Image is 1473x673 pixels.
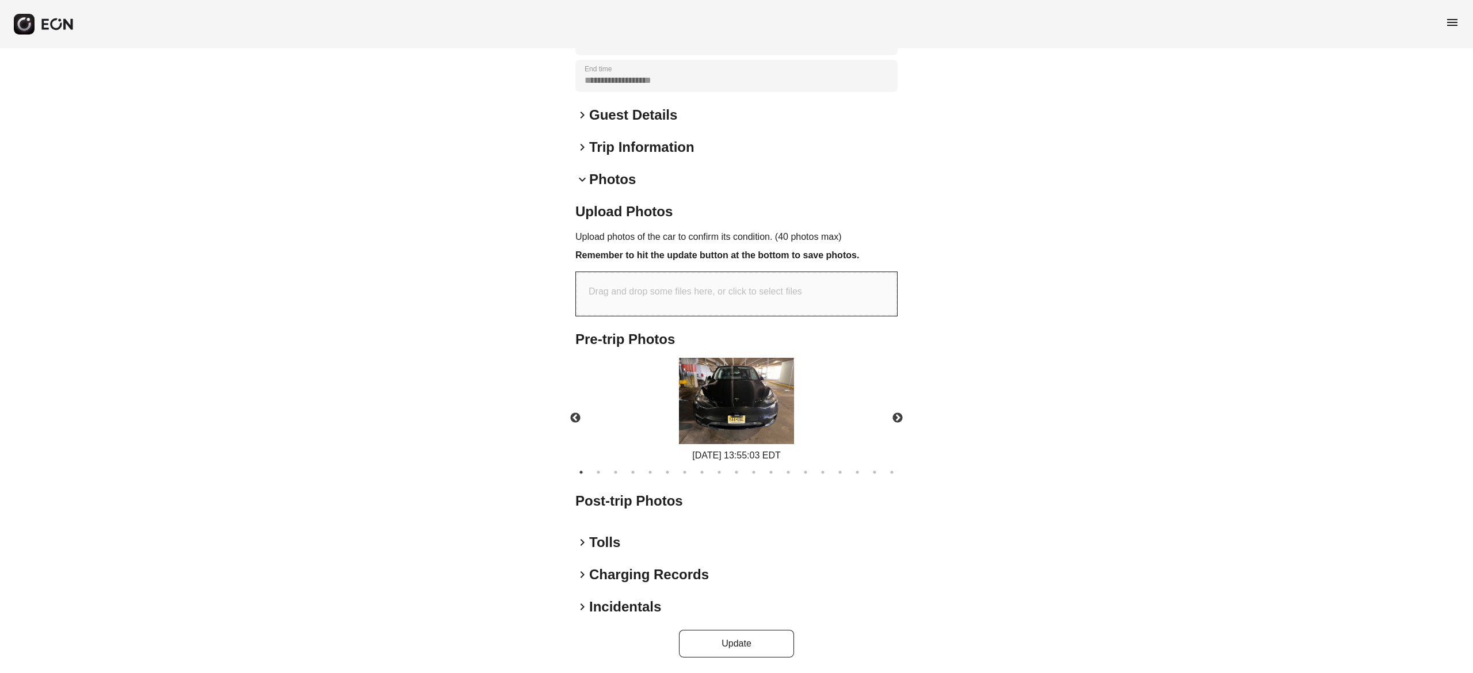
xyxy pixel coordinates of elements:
button: 5 [644,466,656,478]
button: 19 [886,466,898,478]
span: keyboard_arrow_right [575,140,589,154]
h2: Tolls [589,533,620,552]
span: menu [1445,16,1459,29]
h3: Remember to hit the update button at the bottom to save photos. [575,248,898,262]
span: keyboard_arrow_right [575,568,589,582]
button: 16 [834,466,846,478]
button: 8 [696,466,708,478]
p: Drag and drop some files here, or click to select files [589,285,802,299]
button: 11 [748,466,760,478]
button: 9 [713,466,725,478]
h2: Guest Details [589,106,677,124]
h2: Charging Records [589,565,709,584]
h2: Post-trip Photos [575,492,898,510]
button: 3 [610,466,621,478]
span: keyboard_arrow_down [575,173,589,186]
button: Previous [555,398,596,438]
span: keyboard_arrow_right [575,600,589,614]
img: https://fastfleet.me/rails/active_storage/blobs/redirect/eyJfcmFpbHMiOnsibWVzc2FnZSI6IkJBaHBBekJq... [679,358,794,444]
button: Update [679,630,794,657]
button: 4 [627,466,639,478]
p: Upload photos of the car to confirm its condition. (40 photos max) [575,230,898,244]
button: 14 [800,466,811,478]
h2: Trip Information [589,138,694,156]
button: Next [877,398,918,438]
h2: Pre-trip Photos [575,330,898,349]
button: 13 [783,466,794,478]
h2: Incidentals [589,598,661,616]
button: 10 [731,466,742,478]
span: keyboard_arrow_right [575,108,589,122]
button: 18 [869,466,880,478]
h2: Upload Photos [575,202,898,221]
div: [DATE] 13:55:03 EDT [679,449,794,462]
span: keyboard_arrow_right [575,536,589,549]
button: 12 [765,466,777,478]
h2: Photos [589,170,636,189]
button: 7 [679,466,690,478]
button: 6 [662,466,673,478]
button: 17 [852,466,863,478]
button: 1 [575,466,587,478]
button: 15 [817,466,829,478]
button: 2 [593,466,604,478]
